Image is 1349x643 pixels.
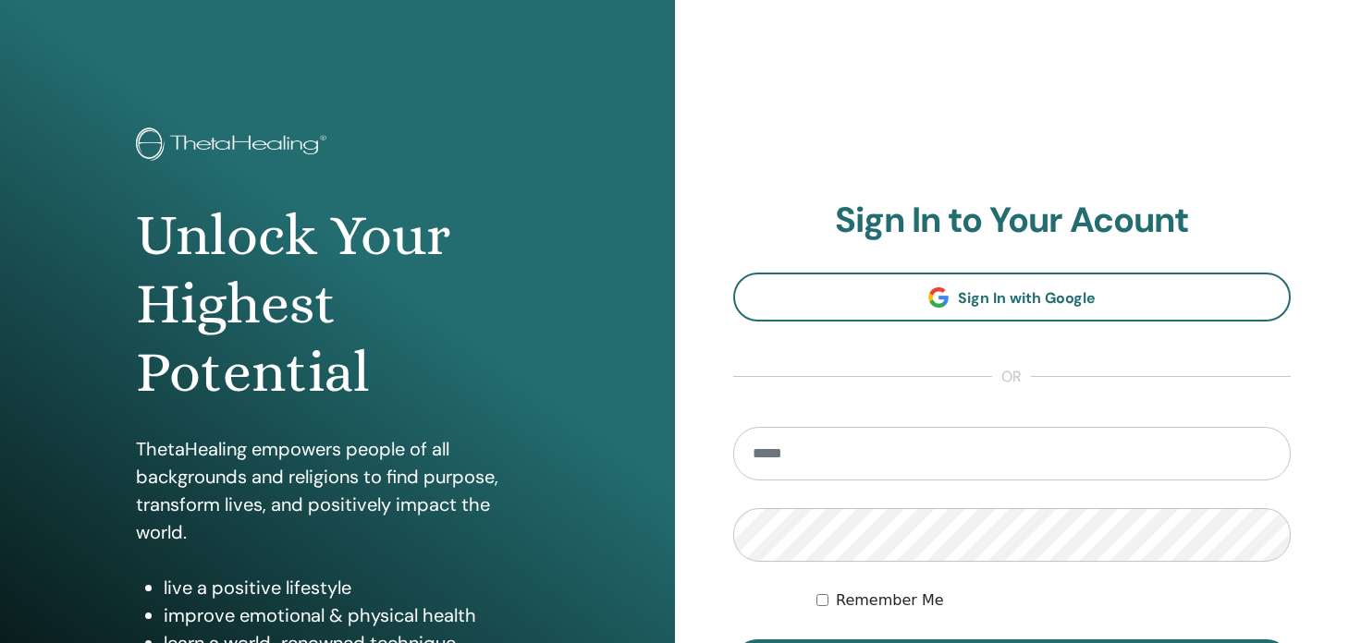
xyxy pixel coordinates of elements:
div: Keep me authenticated indefinitely or until I manually logout [816,589,1291,612]
li: live a positive lifestyle [164,574,539,601]
span: Sign In with Google [958,288,1096,308]
h2: Sign In to Your Acount [733,200,1292,242]
label: Remember Me [836,589,944,612]
h1: Unlock Your Highest Potential [136,201,539,407]
li: improve emotional & physical health [164,601,539,629]
p: ThetaHealing empowers people of all backgrounds and religions to find purpose, transform lives, a... [136,435,539,546]
a: Sign In with Google [733,273,1292,321]
span: or [992,366,1031,388]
